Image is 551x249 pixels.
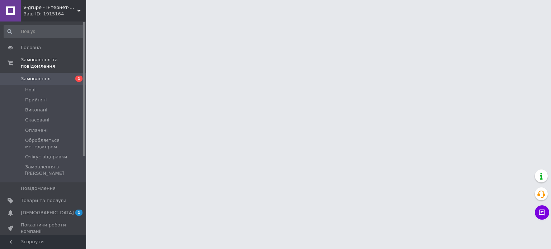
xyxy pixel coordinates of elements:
span: Показники роботи компанії [21,222,66,235]
button: Чат з покупцем [535,205,549,220]
span: 1 [75,210,83,216]
span: Замовлення [21,76,51,82]
span: Замовлення та повідомлення [21,57,86,70]
span: Оплачені [25,127,48,134]
span: 1 [75,76,83,82]
span: Очікує відправки [25,154,67,160]
input: Пошук [4,25,85,38]
span: Обробляється менеджером [25,137,84,150]
span: Нові [25,87,36,93]
span: V-grupe - Інтернет-магазин [23,4,77,11]
span: Повідомлення [21,185,56,192]
span: Скасовані [25,117,50,123]
span: Виконані [25,107,47,113]
span: Товари та послуги [21,197,66,204]
span: Прийняті [25,97,47,103]
span: [DEMOGRAPHIC_DATA] [21,210,74,216]
span: Замовлення з [PERSON_NAME] [25,164,84,177]
div: Ваш ID: 1915164 [23,11,86,17]
span: Головна [21,44,41,51]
